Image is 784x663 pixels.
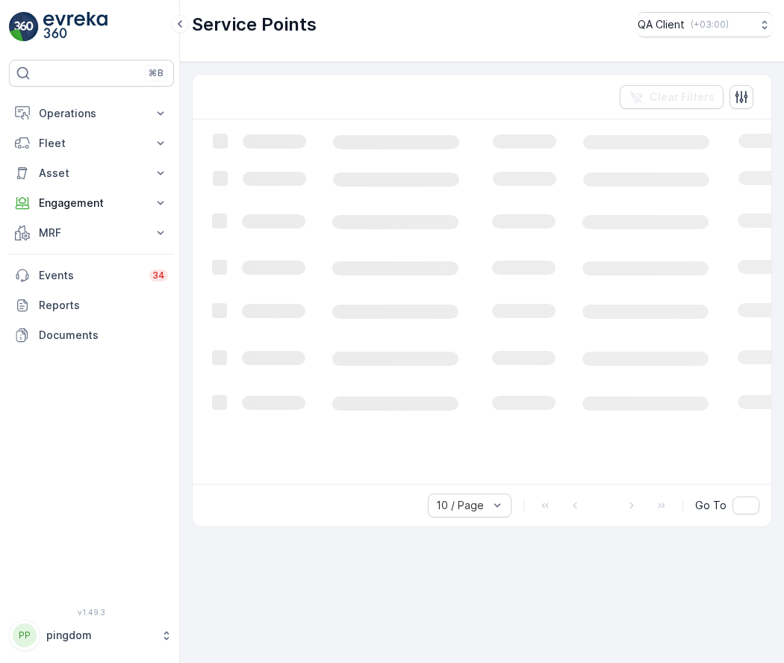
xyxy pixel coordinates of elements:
button: QA Client(+03:00) [638,12,772,37]
p: Operations [39,106,144,121]
button: Operations [9,99,174,128]
button: MRF [9,218,174,248]
p: Service Points [192,13,317,37]
button: Clear Filters [620,85,724,109]
p: Fleet [39,136,144,151]
p: Asset [39,166,144,181]
button: Fleet [9,128,174,158]
p: pingdom [46,628,153,643]
p: Engagement [39,196,144,211]
p: Clear Filters [650,90,715,105]
p: Events [39,268,140,283]
p: MRF [39,225,144,240]
button: Engagement [9,188,174,218]
a: Documents [9,320,174,350]
button: PPpingdom [9,620,174,651]
a: Reports [9,290,174,320]
p: 34 [152,270,165,281]
p: ( +03:00 ) [691,19,729,31]
span: v 1.49.3 [9,608,174,617]
p: QA Client [638,17,685,32]
a: Events34 [9,261,174,290]
p: Documents [39,328,168,343]
button: Asset [9,158,174,188]
img: logo [9,12,39,42]
div: PP [13,623,37,647]
p: Reports [39,298,168,313]
p: ⌘B [149,67,164,79]
span: Go To [695,498,727,513]
img: logo_light-DOdMpM7g.png [43,12,108,42]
